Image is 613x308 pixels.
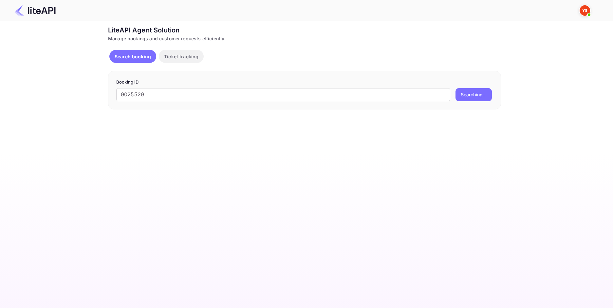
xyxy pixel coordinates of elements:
input: Enter Booking ID (e.g., 63782194) [116,88,450,101]
div: Manage bookings and customer requests efficiently. [108,35,501,42]
img: Yandex Support [580,5,590,16]
button: Searching... [455,88,492,101]
p: Booking ID [116,79,493,86]
p: Search booking [115,53,151,60]
img: LiteAPI Logo [14,5,56,16]
p: Ticket tracking [164,53,198,60]
div: LiteAPI Agent Solution [108,25,501,35]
